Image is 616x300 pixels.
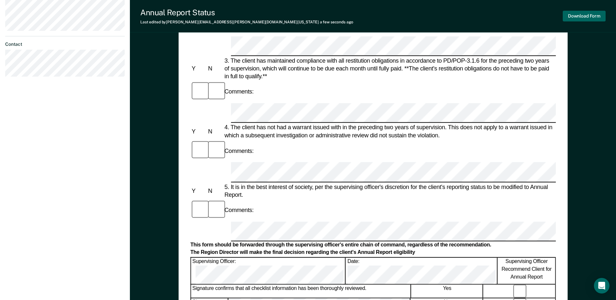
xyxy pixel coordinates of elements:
[190,249,556,256] div: The Region Director will make the final decision regarding the client's Annual Report eligibility
[190,242,556,249] div: This form should be forwarded through the supervising officer's entire chain of command, regardle...
[594,278,610,294] div: Open Intercom Messenger
[140,20,353,24] div: Last edited by [PERSON_NAME][EMAIL_ADDRESS][PERSON_NAME][DOMAIN_NAME][US_STATE]
[223,88,255,95] div: Comments:
[223,124,556,139] div: 4. The client has not had a warrant issued with in the preceding two years of supervision. This d...
[223,183,556,198] div: 5. It is in the best interest of society, per the supervising officer's discretion for the client...
[223,147,255,155] div: Comments:
[207,65,223,72] div: N
[346,257,497,284] div: Date:
[5,42,125,47] dt: Contact
[207,128,223,135] div: N
[190,128,207,135] div: Y
[190,65,207,72] div: Y
[498,257,556,284] div: Supervising Officer Recommend Client for Annual Report
[320,20,353,24] span: a few seconds ago
[223,56,556,80] div: 3. The client has maintained compliance with all restitution obligations in accordance to PD/POP-...
[563,11,606,21] button: Download Form
[411,284,483,298] div: Yes
[140,8,353,17] div: Annual Report Status
[207,187,223,194] div: N
[191,284,411,298] div: Signature confirms that all checklist information has been thoroughly reviewed.
[190,187,207,194] div: Y
[223,206,255,214] div: Comments:
[191,257,346,284] div: Supervising Officer:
